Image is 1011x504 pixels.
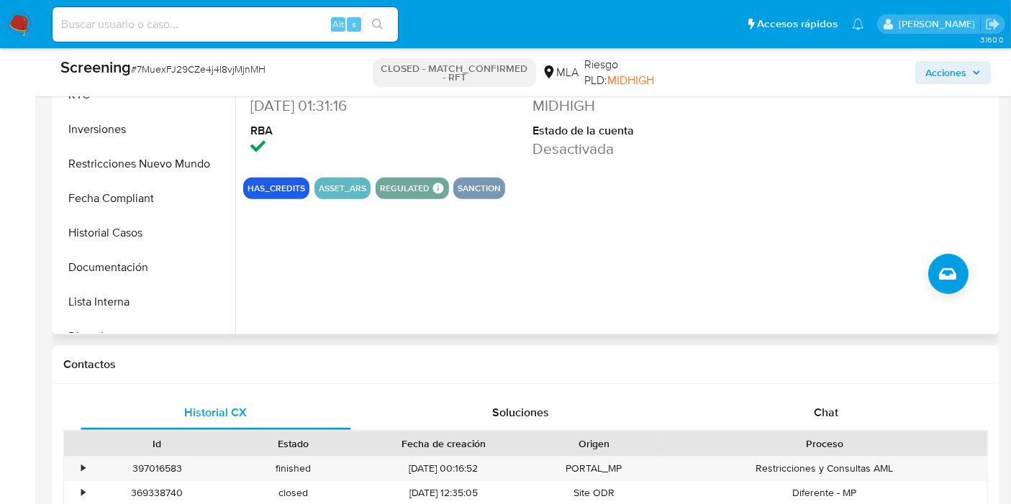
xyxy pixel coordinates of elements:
div: Id [99,436,215,451]
div: Estado [235,436,351,451]
span: Accesos rápidos [757,17,838,32]
span: Historial CX [185,404,248,421]
dt: Estado de la cuenta [532,123,707,139]
div: PORTAL_MP [526,457,662,480]
div: Origen [536,436,652,451]
button: Acciones [915,61,991,84]
b: Screening [60,55,131,78]
div: [DATE] 00:16:52 [361,457,526,480]
span: # 7MuexFJ29CZe4j4I8vjMjnMH [131,62,266,76]
div: 397016583 [89,457,225,480]
h1: Contactos [63,357,988,372]
div: finished [225,457,361,480]
dd: Desactivada [532,139,707,159]
div: • [81,486,85,500]
span: Alt [332,17,344,31]
span: Chat [814,404,838,421]
a: Salir [985,17,1000,32]
div: • [81,462,85,475]
span: Riesgo PLD: [584,57,679,88]
button: Inversiones [55,112,235,147]
span: s [352,17,356,31]
p: CLOSED - MATCH_CONFIRMED - RFT [373,58,537,87]
div: MLA [542,65,579,81]
button: Restricciones Nuevo Mundo [55,147,235,181]
div: Restricciones y Consultas AML [662,457,987,480]
dt: RBA [250,123,425,139]
span: Acciones [925,61,966,84]
span: Soluciones [493,404,550,421]
button: search-icon [363,14,392,35]
button: Historial Casos [55,216,235,250]
input: Buscar usuario o caso... [53,15,398,34]
span: 3.160.0 [980,34,1004,45]
button: Fecha Compliant [55,181,235,216]
button: Documentación [55,250,235,285]
dd: [DATE] 01:31:16 [250,96,425,116]
button: Direcciones [55,319,235,354]
div: Proceso [672,436,977,451]
a: Notificaciones [852,18,864,30]
p: andres.vilosio@mercadolibre.com [899,17,980,31]
div: Fecha de creación [371,436,516,451]
button: Lista Interna [55,285,235,319]
dd: MIDHIGH [532,96,707,116]
span: MIDHIGH [607,72,654,88]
